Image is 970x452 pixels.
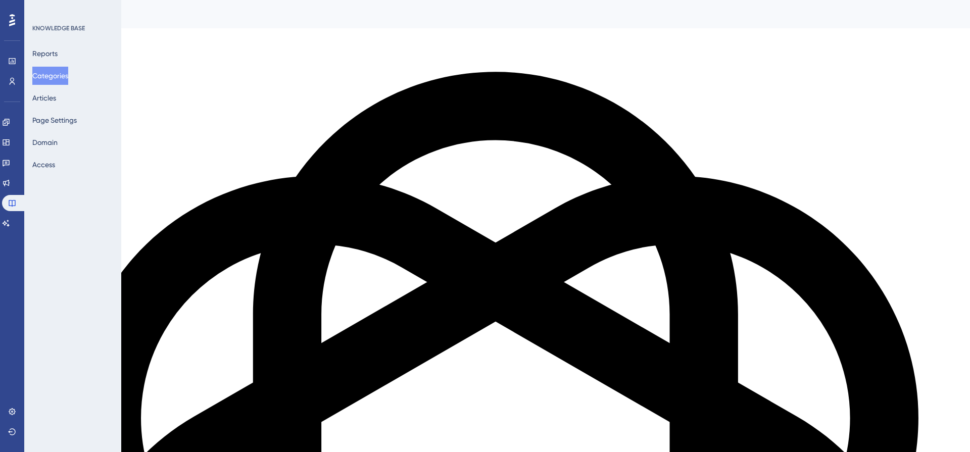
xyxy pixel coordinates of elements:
button: Reports [32,44,58,63]
div: KNOWLEDGE BASE [32,24,85,32]
button: Page Settings [32,111,77,129]
button: Access [32,156,55,174]
button: Categories [32,67,68,85]
button: Articles [32,89,56,107]
button: Domain [32,133,58,152]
